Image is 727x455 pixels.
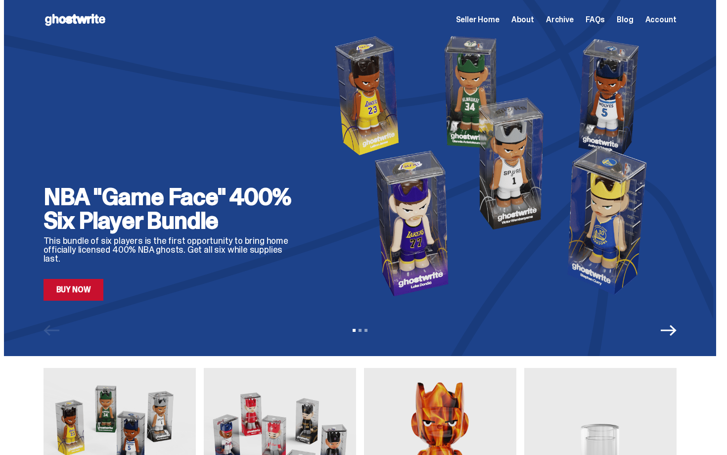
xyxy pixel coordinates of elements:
a: About [511,16,534,24]
p: This bundle of six players is the first opportunity to bring home officially licensed 400% NBA gh... [44,236,301,263]
a: Blog [617,16,633,24]
h2: NBA "Game Face" 400% Six Player Bundle [44,185,301,232]
a: Buy Now [44,279,104,301]
button: View slide 2 [359,329,362,332]
a: Archive [546,16,574,24]
img: NBA "Game Face" 400% Six Player Bundle [317,31,677,301]
button: Next [661,322,677,338]
a: Seller Home [456,16,500,24]
button: View slide 1 [353,329,356,332]
a: FAQs [586,16,605,24]
a: Account [645,16,677,24]
button: View slide 3 [364,329,367,332]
